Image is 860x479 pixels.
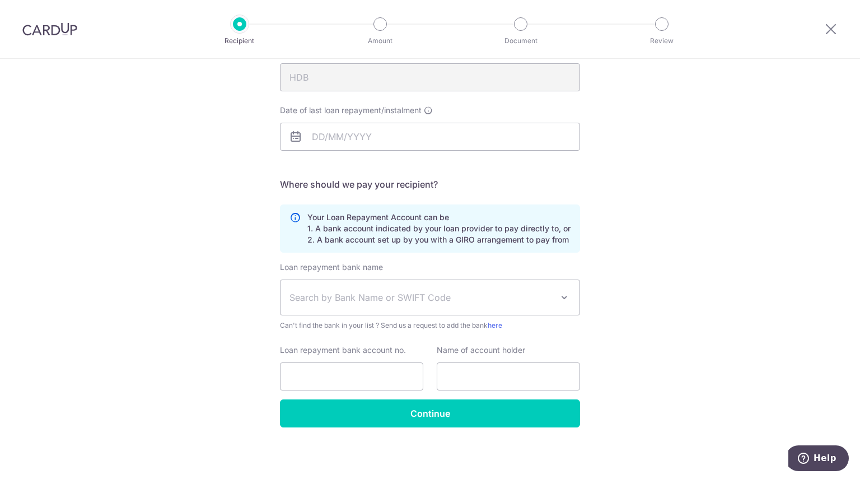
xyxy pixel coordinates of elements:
p: Review [620,35,703,46]
label: Name of account holder [437,345,525,356]
p: Amount [339,35,422,46]
span: Can't find the bank in your list ? Send us a request to add the bank [280,320,580,331]
p: Document [479,35,562,46]
p: Recipient [198,35,281,46]
input: Continue [280,399,580,427]
label: Loan repayment bank account no. [280,345,406,356]
img: CardUp [22,22,77,36]
span: Date of last loan repayment/instalment [280,105,422,116]
p: Your Loan Repayment Account can be 1. A bank account indicated by your loan provider to pay direc... [307,212,571,245]
h5: Where should we pay your recipient? [280,178,580,191]
label: Loan repayment bank name [280,262,383,273]
a: here [488,321,502,329]
iframe: Opens a widget where you can find more information [788,445,849,473]
input: DD/MM/YYYY [280,123,580,151]
span: Search by Bank Name or SWIFT Code [289,291,553,304]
